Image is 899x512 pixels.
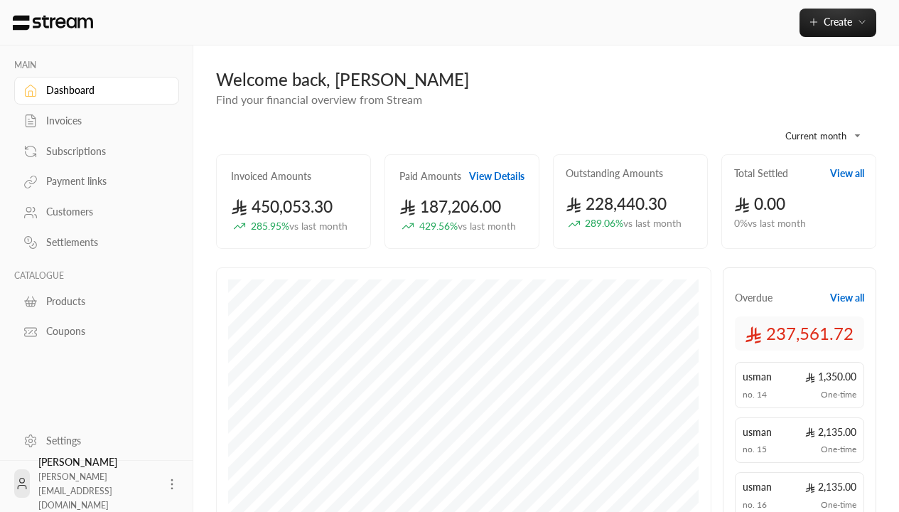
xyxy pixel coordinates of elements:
span: One-time [821,444,856,455]
span: no. 16 [743,499,767,511]
div: Settlements [46,235,161,250]
p: MAIN [14,60,179,71]
h2: Paid Amounts [399,169,461,183]
a: Dashboard [14,77,179,105]
p: CATALOGUE [14,270,179,282]
a: Settlements [14,229,179,257]
span: 1,350.00 [805,370,856,384]
span: 429.56 % [419,219,516,234]
span: Find your financial overview from Stream [216,92,422,106]
div: [PERSON_NAME] [38,455,156,512]
span: 289.06 % [585,216,682,231]
span: vs last month [458,220,516,232]
span: vs last month [289,220,348,232]
span: 285.95 % [251,219,348,234]
span: 0.00 [734,194,786,213]
span: no. 15 [743,444,767,455]
span: no. 14 [743,389,767,400]
span: usman [743,480,772,494]
span: 237,561.72 [745,322,854,345]
span: usman [743,370,772,384]
span: 2,135.00 [805,425,856,439]
div: Current month [763,117,869,154]
div: Payment links [46,174,161,188]
h2: Outstanding Amounts [566,166,663,181]
span: Create [824,16,852,28]
span: One-time [821,389,856,400]
a: Invoices [14,107,179,135]
div: Welcome back, [PERSON_NAME] [216,68,876,91]
div: Dashboard [46,83,161,97]
button: View all [830,166,864,181]
div: Products [46,294,161,309]
h2: Invoiced Amounts [231,169,311,183]
a: Products [14,287,179,315]
span: vs last month [623,217,682,229]
a: Customers [14,198,179,226]
div: Coupons [46,324,161,338]
div: Customers [46,205,161,219]
span: 450,053.30 [231,197,333,216]
button: Create [800,9,876,37]
a: Payment links [14,168,179,196]
span: 228,440.30 [566,194,667,213]
a: Coupons [14,318,179,346]
button: View all [830,291,864,305]
span: Overdue [735,291,773,305]
span: 0 % vs last month [734,216,806,231]
div: Subscriptions [46,144,161,159]
span: [PERSON_NAME][EMAIL_ADDRESS][DOMAIN_NAME] [38,471,112,511]
div: Invoices [46,114,161,128]
h2: Total Settled [734,166,788,181]
div: Settings [46,434,161,448]
button: View Details [469,169,524,183]
a: Settings [14,427,179,454]
span: 187,206.00 [399,197,501,216]
img: Logo [11,15,95,31]
a: Subscriptions [14,137,179,165]
span: usman [743,425,772,439]
span: 2,135.00 [805,480,856,494]
span: One-time [821,499,856,511]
